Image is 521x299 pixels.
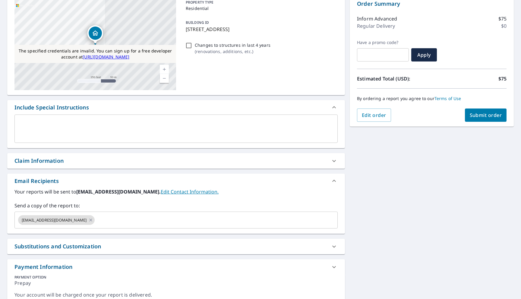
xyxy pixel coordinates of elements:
div: [EMAIL_ADDRESS][DOMAIN_NAME] [18,215,95,225]
div: Include Special Instructions [7,100,345,115]
span: Submit order [470,112,502,118]
button: Apply [411,48,437,61]
b: [EMAIL_ADDRESS][DOMAIN_NAME]. [76,188,161,195]
div: Your account will be charged once your report is delivered. [14,291,338,298]
p: $0 [501,22,507,30]
p: $75 [498,15,507,22]
label: Send a copy of the report to: [14,202,338,209]
span: [EMAIL_ADDRESS][DOMAIN_NAME] [18,217,90,223]
div: Email Recipients [14,177,59,185]
div: Prepay [14,280,338,291]
span: Apply [416,52,432,58]
label: Your reports will be sent to [14,188,338,195]
div: Dropped pin, building 1, Residential property, 224 Esplanade Irvine, CA 92612 [87,25,103,44]
p: Inform Advanced [357,15,397,22]
div: Claim Information [14,157,64,165]
div: Substitutions and Customization [7,239,345,254]
p: Estimated Total (USD): [357,75,432,82]
a: Terms of Use [434,96,461,101]
div: PAYMENT OPTION [14,275,338,280]
div: Payment Information [7,259,345,275]
div: Substitutions and Customization [14,242,101,250]
label: Have a promo code? [357,40,409,45]
p: Changes to structures in last 4 years [195,42,270,48]
div: Claim Information [7,153,345,168]
p: ( renovations, additions, etc. ) [195,48,270,55]
div: Include Special Instructions [14,103,89,112]
button: Edit order [357,109,391,122]
div: Email Recipients [7,174,345,188]
p: $75 [498,75,507,82]
a: EditContactInfo [161,188,219,195]
div: Payment Information [14,263,72,271]
span: Edit order [362,112,386,118]
p: By ordering a report you agree to our [357,96,507,101]
a: Current Level 17, Zoom In [160,65,169,74]
p: Regular Delivery [357,22,395,30]
p: [STREET_ADDRESS] [186,26,335,33]
button: Submit order [465,109,507,122]
a: Current Level 17, Zoom Out [160,74,169,83]
a: [URL][DOMAIN_NAME] [83,54,129,60]
div: The specified credentials are invalid. You can sign up for a free developer account at http://www... [14,45,176,63]
div: The specified credentials are invalid. You can sign up for a free developer account at [14,45,176,63]
p: Residential [186,5,335,11]
p: BUILDING ID [186,20,209,25]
